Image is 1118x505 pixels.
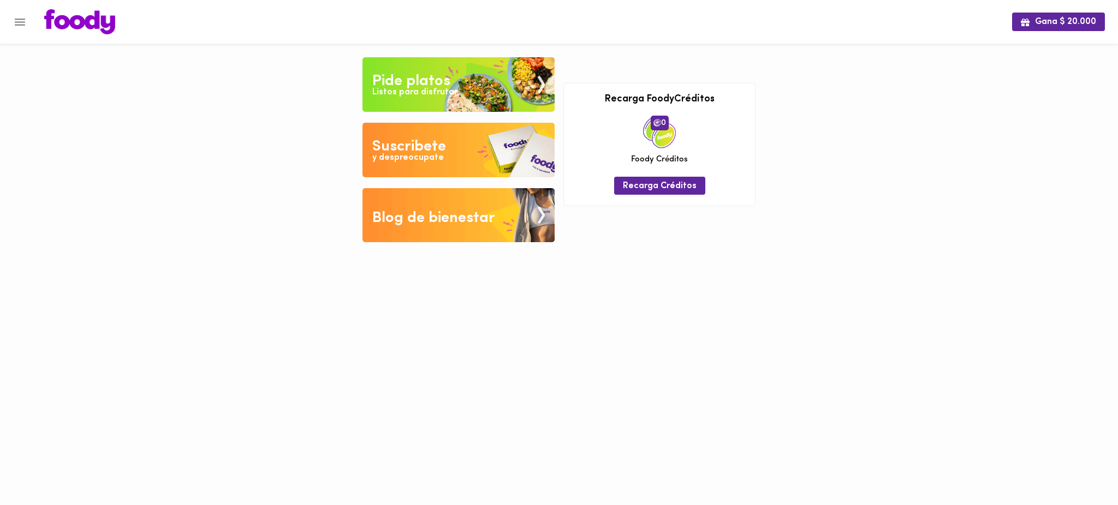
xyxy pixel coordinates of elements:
[651,116,669,130] span: 0
[614,177,705,195] button: Recarga Créditos
[643,116,676,148] img: credits-package.png
[1012,13,1105,31] button: Gana $ 20.000
[362,123,555,177] img: Disfruta bajar de peso
[372,70,450,92] div: Pide platos
[631,154,688,165] span: Foody Créditos
[372,152,444,164] div: y despreocupate
[572,94,747,105] h3: Recarga FoodyCréditos
[623,181,697,191] span: Recarga Créditos
[372,207,495,229] div: Blog de bienestar
[653,119,661,127] img: foody-creditos.png
[44,9,115,34] img: logo.png
[372,136,446,158] div: Suscribete
[7,9,33,35] button: Menu
[1055,442,1107,494] iframe: Messagebird Livechat Widget
[1021,17,1096,27] span: Gana $ 20.000
[362,188,555,243] img: Blog de bienestar
[362,57,555,112] img: Pide un Platos
[372,86,457,99] div: Listos para disfrutar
